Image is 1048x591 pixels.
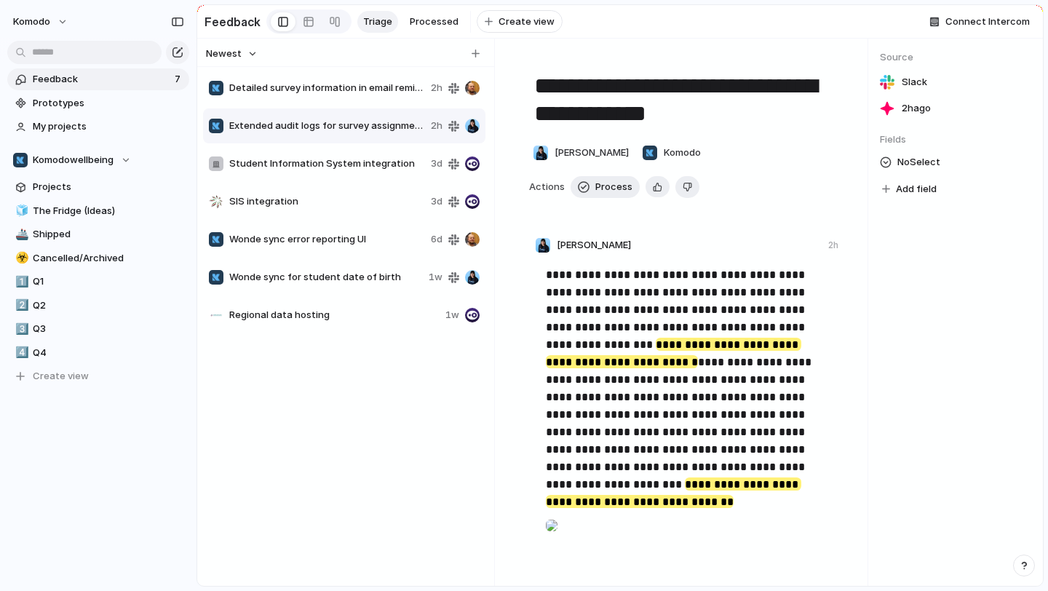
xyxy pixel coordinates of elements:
span: 6d [431,232,442,247]
span: 2h [431,81,442,95]
span: Feedback [33,72,170,87]
a: 4️⃣Q4 [7,342,189,364]
span: Create view [499,15,555,29]
span: Process [595,180,632,194]
span: My projects [33,119,184,134]
span: 2h ago [902,101,931,116]
a: Triage [357,11,398,33]
button: 2️⃣ [13,298,28,313]
span: Source [880,50,1031,65]
span: Add field [896,182,937,197]
span: Komodo [13,15,50,29]
button: [PERSON_NAME] [529,141,632,164]
span: Create view [33,369,89,384]
div: 1️⃣ [15,274,25,290]
span: Connect Intercom [945,15,1030,29]
div: 🧊 [15,202,25,219]
a: Projects [7,176,189,198]
span: Komodo [664,146,701,160]
div: 2️⃣ [15,297,25,314]
span: Q1 [33,274,184,289]
button: Connect Intercom [924,11,1036,33]
button: 🚢 [13,227,28,242]
a: Prototypes [7,92,189,114]
button: Process [571,176,640,198]
a: Feedback7 [7,68,189,90]
span: 7 [175,72,183,87]
span: Detailed survey information in email reminders [229,81,425,95]
span: Komodowellbeing [33,153,114,167]
button: Delete [675,176,699,198]
span: Cancelled/Archived [33,251,184,266]
span: Projects [33,180,184,194]
h2: Feedback [205,13,261,31]
span: Triage [363,15,392,29]
a: 🚢Shipped [7,223,189,245]
button: 1️⃣ [13,274,28,289]
button: 3️⃣ [13,322,28,336]
a: 2️⃣Q2 [7,295,189,317]
span: Slack [902,75,927,90]
span: Student Information System integration [229,156,425,171]
span: 2h [431,119,442,133]
span: Actions [529,180,565,194]
span: Regional data hosting [229,308,440,322]
button: Add field [880,180,939,199]
span: SIS integration [229,194,425,209]
a: My projects [7,116,189,138]
button: 🧊 [13,204,28,218]
span: Extended audit logs for survey assignments [229,119,425,133]
button: 4️⃣ [13,346,28,360]
div: ☣️ [15,250,25,266]
span: No Select [897,154,940,171]
span: Wonde sync for student date of birth [229,270,423,285]
span: 3d [431,156,442,171]
button: Create view [477,10,563,33]
a: 🧊The Fridge (Ideas) [7,200,189,222]
button: Create view [7,365,189,387]
div: 4️⃣ [15,344,25,361]
a: ☣️Cancelled/Archived [7,247,189,269]
div: 2h [828,239,838,252]
a: Slack [880,72,1031,92]
span: Processed [410,15,458,29]
a: Processed [404,11,464,33]
a: 3️⃣Q3 [7,318,189,340]
span: The Fridge (Ideas) [33,204,184,218]
span: Shipped [33,227,184,242]
span: Q4 [33,346,184,360]
span: Q3 [33,322,184,336]
span: [PERSON_NAME] [557,238,631,253]
span: Wonde sync error reporting UI [229,232,425,247]
span: Prototypes [33,96,184,111]
div: 3️⃣ [15,321,25,338]
span: 3d [431,194,442,209]
button: Komodo [7,10,76,33]
span: 1w [429,270,442,285]
button: Komodo [638,141,704,164]
div: 🚢 [15,226,25,243]
span: Fields [880,132,1031,147]
span: Newest [206,47,242,61]
button: Komodowellbeing [7,149,189,171]
a: 1️⃣Q1 [7,271,189,293]
span: Q2 [33,298,184,313]
span: [PERSON_NAME] [555,146,629,160]
span: 1w [445,308,459,322]
button: Newest [204,44,260,63]
button: ☣️ [13,251,28,266]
